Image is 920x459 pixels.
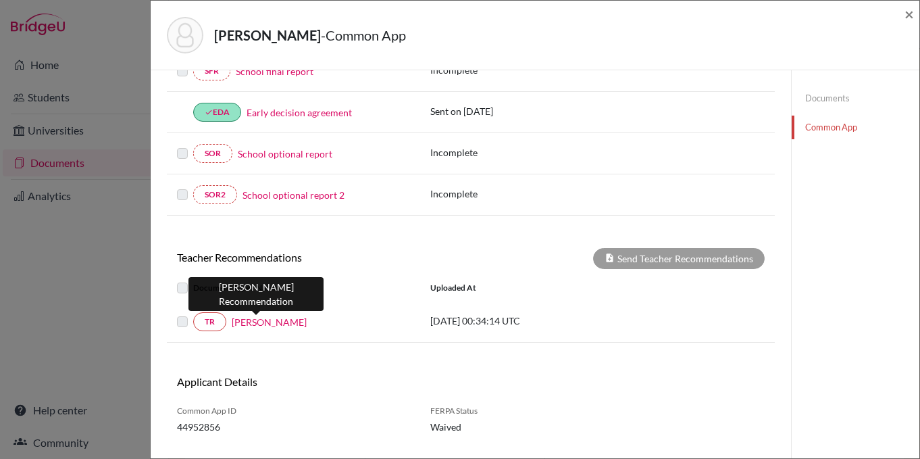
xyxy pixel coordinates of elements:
h6: Teacher Recommendations [167,251,471,264]
p: Incomplete [430,145,569,160]
a: Early decision agreement [247,105,352,120]
a: School optional report [238,147,332,161]
span: FERPA Status [430,405,562,417]
a: School optional report 2 [242,188,344,202]
button: Close [904,6,914,22]
a: Common App [792,116,919,139]
div: Send Teacher Recommendations [593,248,765,269]
span: - Common App [321,27,406,43]
a: SFR [193,62,230,80]
span: 44952856 [177,420,410,434]
div: Uploaded at [420,280,623,296]
p: Sent on [DATE] [430,104,569,118]
strong: [PERSON_NAME] [214,27,321,43]
span: Common App ID [177,405,410,417]
a: TR [193,312,226,331]
i: done [205,108,213,116]
a: SOR [193,144,232,163]
span: × [904,4,914,24]
div: [PERSON_NAME] Recommendation [188,277,324,311]
p: [DATE] 00:34:14 UTC [430,314,613,328]
a: SOR2 [193,185,237,204]
span: Waived [430,420,562,434]
a: School final report [236,64,313,78]
h6: Applicant Details [177,375,461,388]
p: Incomplete [430,187,569,201]
a: Documents [792,87,919,110]
a: doneEDA [193,103,241,122]
a: [PERSON_NAME] [232,315,307,329]
p: Incomplete [430,63,569,77]
div: Document Type / Name [167,280,420,296]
